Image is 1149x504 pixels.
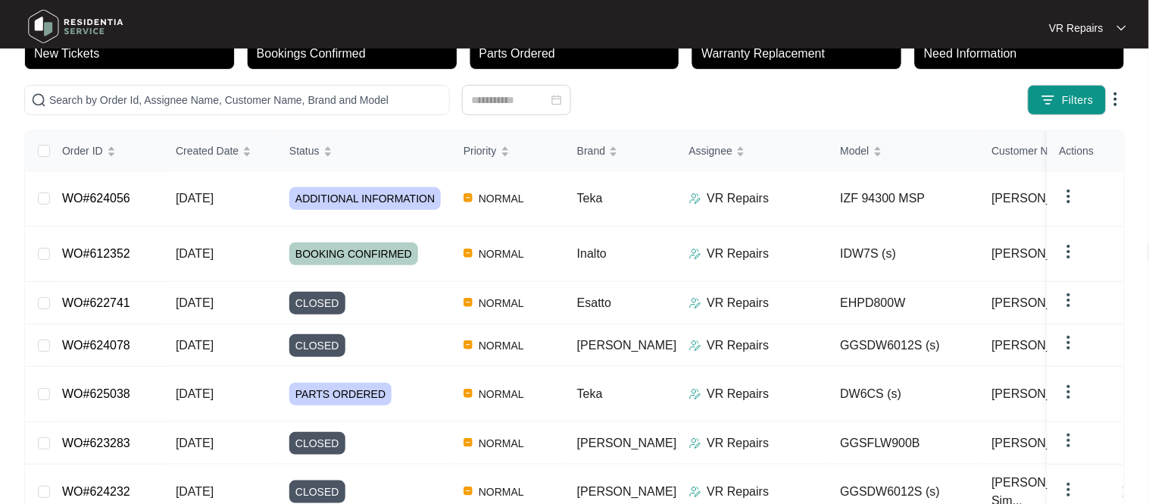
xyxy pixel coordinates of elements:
span: [DATE] [176,192,214,205]
p: VR Repairs [707,245,770,263]
img: dropdown arrow [1060,291,1078,309]
span: NORMAL [473,385,530,403]
span: Priority [464,142,497,159]
img: Vercel Logo [464,438,473,447]
img: search-icon [31,92,46,108]
span: Brand [577,142,605,159]
p: VR Repairs [707,337,770,355]
a: WO#624232 [62,485,130,498]
img: Vercel Logo [464,193,473,202]
img: residentia service logo [23,4,129,49]
span: [DATE] [176,296,214,309]
p: VR Repairs [707,189,770,208]
span: CLOSED [289,334,345,357]
img: dropdown arrow [1060,481,1078,499]
p: Warranty Replacement [701,45,901,63]
span: [PERSON_NAME] [992,434,1092,452]
th: Customer Name [980,131,1132,171]
a: WO#624056 [62,192,130,205]
img: Assigner Icon [689,486,701,498]
p: Bookings Confirmed [257,45,457,63]
img: Vercel Logo [464,249,473,258]
span: NORMAL [473,245,530,263]
span: [DATE] [176,485,214,498]
td: EHPD800W [829,282,980,324]
img: Assigner Icon [689,297,701,309]
span: [PERSON_NAME] [992,189,1092,208]
span: [DATE] [176,387,214,400]
span: Model [841,142,870,159]
span: [PERSON_NAME] [577,339,677,352]
p: VR Repairs [707,483,770,501]
p: Parts Ordered [479,45,679,63]
td: IZF 94300 MSP [829,171,980,227]
p: VR Repairs [707,385,770,403]
img: dropdown arrow [1107,90,1125,108]
span: NORMAL [473,483,530,501]
span: NORMAL [473,434,530,452]
p: VR Repairs [1049,20,1104,36]
span: [PERSON_NAME] [577,437,677,449]
span: [DATE] [176,437,214,449]
span: PARTS ORDERED [289,383,392,405]
span: CLOSED [289,481,345,503]
img: Vercel Logo [464,298,473,307]
img: dropdown arrow [1060,431,1078,449]
th: Priority [451,131,565,171]
td: GGSFLW900B [829,422,980,465]
a: WO#624078 [62,339,130,352]
th: Actions [1048,131,1123,171]
img: dropdown arrow [1060,243,1078,261]
span: Esatto [577,296,611,309]
p: Need Information [924,45,1124,63]
span: [PERSON_NAME] [992,337,1092,355]
span: Order ID [62,142,103,159]
a: WO#623283 [62,437,130,449]
span: [PERSON_NAME] [992,294,1092,312]
span: [DATE] [176,247,214,260]
img: Assigner Icon [689,248,701,260]
span: Created Date [176,142,239,159]
img: dropdown arrow [1117,24,1126,32]
td: GGSDW6012S (s) [829,324,980,367]
th: Brand [565,131,677,171]
th: Order ID [50,131,164,171]
span: Inalto [577,247,607,260]
span: ADDITIONAL INFORMATION [289,187,441,210]
th: Created Date [164,131,277,171]
span: Teka [577,387,603,400]
img: dropdown arrow [1060,383,1078,401]
img: dropdown arrow [1060,333,1078,352]
span: CLOSED [289,432,345,455]
span: Status [289,142,320,159]
span: NORMAL [473,189,530,208]
p: New Tickets [34,45,234,63]
img: Assigner Icon [689,437,701,449]
span: [PERSON_NAME] [992,385,1092,403]
td: IDW7S (s) [829,227,980,282]
span: [DATE] [176,339,214,352]
img: Vercel Logo [464,389,473,398]
span: [PERSON_NAME] [992,245,1092,263]
th: Status [277,131,451,171]
span: BOOKING CONFIRMED [289,243,418,265]
img: Vercel Logo [464,340,473,349]
span: Filters [1062,92,1094,108]
td: DW6CS (s) [829,367,980,422]
img: filter icon [1041,92,1056,108]
span: NORMAL [473,294,530,312]
img: dropdown arrow [1060,187,1078,205]
a: WO#612352 [62,247,130,260]
p: VR Repairs [707,294,770,312]
img: Assigner Icon [689,193,701,205]
th: Assignee [677,131,829,171]
img: Assigner Icon [689,340,701,352]
span: Customer Name [992,142,1069,159]
input: Search by Order Id, Assignee Name, Customer Name, Brand and Model [49,92,443,108]
button: filter iconFilters [1028,85,1107,115]
span: Assignee [689,142,733,159]
a: WO#622741 [62,296,130,309]
span: Teka [577,192,603,205]
img: Assigner Icon [689,388,701,400]
p: VR Repairs [707,434,770,452]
